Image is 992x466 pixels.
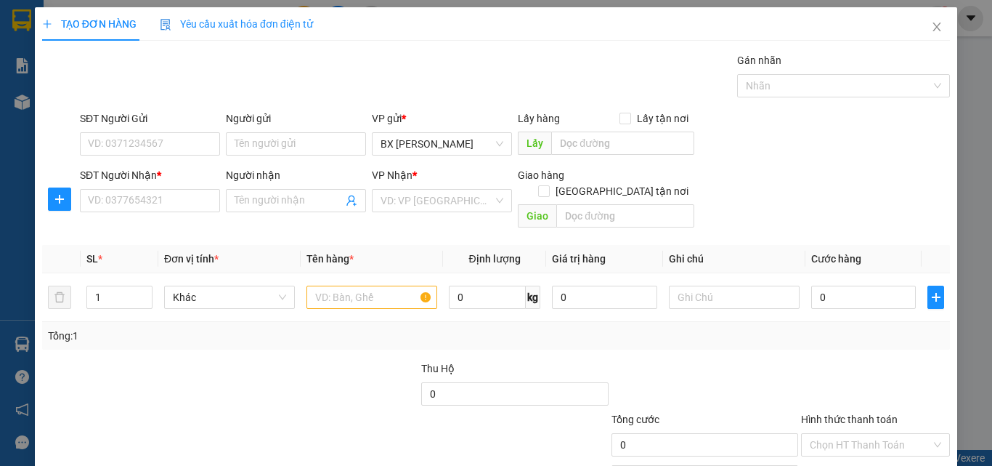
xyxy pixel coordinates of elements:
[160,18,313,30] span: Yêu cầu xuất hóa đơn điện tử
[86,253,98,265] span: SL
[381,133,503,155] span: BX Phạm Văn Đồng
[226,167,366,183] div: Người nhận
[518,132,551,155] span: Lấy
[631,111,694,126] span: Lấy tận nơi
[526,286,540,309] span: kg
[552,286,656,309] input: 0
[80,167,220,183] div: SĐT Người Nhận
[552,253,606,265] span: Giá trị hàng
[518,113,560,124] span: Lấy hàng
[551,132,694,155] input: Dọc đường
[556,204,694,228] input: Dọc đường
[801,414,898,425] label: Hình thức thanh toán
[226,111,366,126] div: Người gửi
[811,253,861,265] span: Cước hàng
[48,286,71,309] button: delete
[306,253,354,265] span: Tên hàng
[737,55,781,66] label: Gán nhãn
[48,188,71,211] button: plus
[550,183,694,199] span: [GEOGRAPHIC_DATA] tận nơi
[611,414,659,425] span: Tổng cước
[372,169,412,181] span: VP Nhận
[306,286,437,309] input: VD: Bàn, Ghế
[173,286,286,308] span: Khác
[927,286,944,309] button: plus
[346,195,357,206] span: user-add
[663,245,805,273] th: Ghi chú
[80,111,220,126] div: SĐT Người Gửi
[49,193,70,205] span: plus
[669,286,800,309] input: Ghi Chú
[916,7,957,48] button: Close
[164,253,219,265] span: Đơn vị tính
[421,363,455,374] span: Thu Hộ
[928,292,943,303] span: plus
[518,204,556,228] span: Giao
[42,19,52,29] span: plus
[518,169,564,181] span: Giao hàng
[160,19,171,31] img: icon
[931,21,943,33] span: close
[42,18,137,30] span: TẠO ĐƠN HÀNG
[372,111,512,126] div: VP gửi
[48,328,384,344] div: Tổng: 1
[468,253,520,265] span: Định lượng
